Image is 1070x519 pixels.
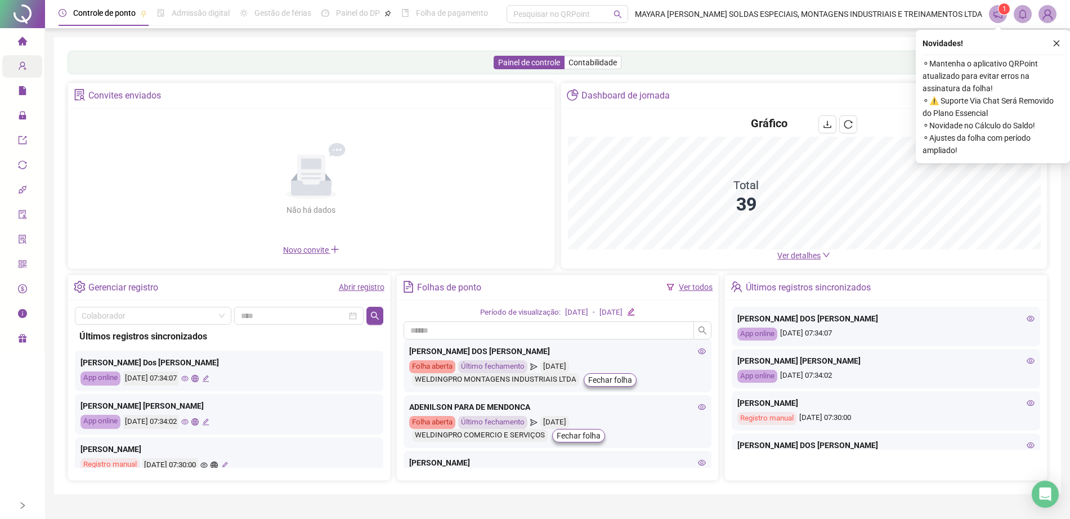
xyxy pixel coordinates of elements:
a: Abrir registro [339,283,384,292]
div: [DATE] 07:34:02 [123,415,178,429]
div: [PERSON_NAME] DOS [PERSON_NAME] [737,439,1035,451]
span: down [822,251,830,259]
span: send [530,416,538,429]
span: team [731,281,742,293]
div: [DATE] [540,416,569,429]
span: Gestão de férias [254,8,311,17]
a: Ver detalhes down [777,251,830,260]
div: ADENILSON PARA DE MENDONCA [409,401,706,413]
span: edit [627,308,634,315]
span: eye [1027,357,1035,365]
span: qrcode [18,254,27,277]
div: Último fechamento [458,360,527,373]
span: eye [181,418,189,426]
div: [DATE] 07:34:07 [737,328,1035,341]
span: global [211,462,218,469]
div: App online [80,415,120,429]
span: search [698,326,707,335]
div: [DATE] 07:30:00 [737,412,1035,425]
span: bell [1018,9,1028,19]
div: [DATE] 07:34:07 [123,372,178,386]
img: 81816 [1039,6,1056,23]
div: [PERSON_NAME] DOS [PERSON_NAME] [737,312,1035,325]
span: ⚬ Ajustes da folha com período ampliado! [923,132,1063,156]
span: eye [1027,399,1035,407]
span: filter [666,283,674,291]
button: Fechar folha [552,429,605,442]
span: 1 [1002,5,1006,13]
div: [PERSON_NAME] [737,397,1035,409]
div: Não há dados [259,204,363,216]
div: Últimos registros sincronizados [79,329,379,343]
span: pushpin [140,10,147,17]
div: Convites enviados [88,86,161,105]
div: [PERSON_NAME] [PERSON_NAME] [80,400,378,412]
div: Open Intercom Messenger [1032,481,1059,508]
div: Registro manual [737,412,796,425]
span: dashboard [321,9,329,17]
span: notification [993,9,1003,19]
span: plus [330,245,339,254]
span: edit [202,375,209,382]
div: Registro manual [80,458,140,472]
span: edit [221,462,229,469]
span: global [191,375,199,382]
span: eye [1027,315,1035,323]
span: edit [202,418,209,426]
span: solution [74,89,86,101]
button: Fechar folha [584,373,637,387]
span: api [18,180,27,203]
span: eye [698,459,706,467]
span: info-circle [18,304,27,326]
span: search [370,311,379,320]
div: App online [80,372,120,386]
span: setting [74,281,86,293]
div: Período de visualização: [480,307,561,319]
span: gift [18,329,27,351]
span: Ver detalhes [777,251,821,260]
span: dollar [18,279,27,302]
div: App online [737,370,777,383]
div: Folha aberta [409,416,455,429]
div: App online [737,328,777,341]
span: eye [181,375,189,382]
div: [PERSON_NAME] DOS [PERSON_NAME] [409,345,706,357]
div: [DATE] [565,307,588,319]
div: [DATE] [599,307,623,319]
a: Ver todos [679,283,713,292]
span: ⚬ Mantenha o aplicativo QRPoint atualizado para evitar erros na assinatura da folha! [923,57,1063,95]
span: file-done [157,9,165,17]
div: [DATE] 07:34:02 [737,370,1035,383]
div: WELDINGPRO COMERCIO E SERVIÇOS [412,429,548,442]
span: Contabilidade [568,58,617,67]
div: [DATE] [540,360,569,373]
span: Novo convite [283,245,339,254]
span: sun [240,9,248,17]
span: file [18,81,27,104]
span: Controle de ponto [73,8,136,17]
div: [PERSON_NAME] [80,443,378,455]
span: clock-circle [59,9,66,17]
span: Folha de pagamento [416,8,488,17]
span: search [614,10,622,19]
span: solution [18,230,27,252]
span: eye [698,347,706,355]
span: eye [1027,441,1035,449]
span: book [401,9,409,17]
div: [DATE] 07:30:00 [142,458,198,472]
div: Folhas de ponto [417,278,481,297]
span: send [530,360,538,373]
span: Novidades ! [923,37,963,50]
span: Fechar folha [588,374,632,386]
div: Últimos registros sincronizados [746,278,871,297]
span: right [19,502,26,509]
span: Painel de controle [498,58,560,67]
span: audit [18,205,27,227]
div: [PERSON_NAME] [409,457,706,469]
span: ⚬ ⚠️ Suporte Via Chat Será Removido do Plano Essencial [923,95,1063,119]
div: - [593,307,595,319]
div: Gerenciar registro [88,278,158,297]
span: eye [200,462,208,469]
span: export [18,131,27,153]
span: Fechar folha [557,429,601,442]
